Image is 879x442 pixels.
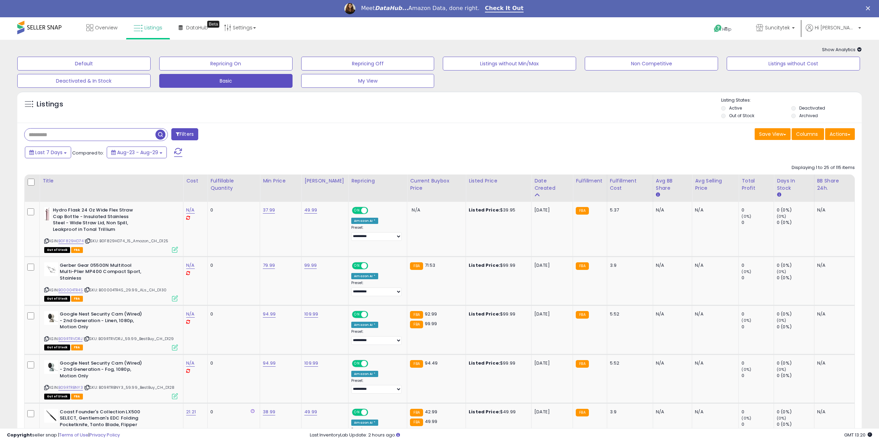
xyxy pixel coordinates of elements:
[656,192,660,198] small: Avg BB Share.
[708,19,745,40] a: Help
[777,324,814,330] div: 0 (0%)
[469,311,500,317] b: Listed Price:
[60,360,144,381] b: Google Nest Security Cam (Wired) - 2nd Generation - Fog, 1080p, Motion Only
[71,296,83,302] span: FBA
[44,207,51,221] img: 21GnfrOLq5L._SL40_.jpg
[695,311,733,317] div: N/A
[817,311,849,317] div: N/A
[210,262,255,269] div: 0
[742,318,751,323] small: (0%)
[263,207,275,214] a: 37.99
[610,207,648,213] div: 5.37
[263,262,275,269] a: 79.99
[610,360,648,366] div: 5.52
[534,311,562,317] div: [DATE]
[351,378,402,394] div: Preset:
[186,408,196,415] a: 21.21
[751,17,800,40] a: Suncitytek
[817,409,849,415] div: N/A
[210,360,255,366] div: 0
[351,273,378,279] div: Amazon AI *
[742,219,774,226] div: 0
[53,207,137,234] b: Hydro Flask 24 Oz Wide Flex Straw Cap Bottle - Insulated Stainless Steel - Wide Straw Lid, Non Sp...
[576,360,589,368] small: FBA
[656,409,687,415] div: N/A
[410,262,423,270] small: FBA
[95,24,117,31] span: Overview
[304,177,345,185] div: [PERSON_NAME]
[107,147,167,158] button: Aug-23 - Aug-29
[263,311,276,318] a: 94.99
[84,385,175,390] span: | SKU: B09RTRBNY3_59.99_BestBuy_CH_D128
[656,262,687,269] div: N/A
[301,57,434,70] button: Repricing Off
[17,74,151,88] button: Deactivated & In Stock
[777,367,786,372] small: (0%)
[72,150,104,156] span: Compared to:
[695,360,733,366] div: N/A
[263,177,298,185] div: Min Price
[44,394,70,399] span: All listings that are currently out of stock and unavailable for purchase on Amazon
[799,105,825,111] label: Deactivated
[37,100,63,109] h5: Listings
[44,207,178,252] div: ASIN:
[186,207,194,214] a: N/A
[729,113,754,119] label: Out of Stock
[777,262,814,269] div: 0 (0%)
[210,409,255,415] div: 0
[817,360,849,366] div: N/A
[351,420,378,426] div: Amazon AI *
[410,419,423,426] small: FBA
[469,262,500,269] b: Listed Price:
[353,312,361,318] span: ON
[721,97,862,104] p: Listing States:
[263,360,276,367] a: 94.99
[656,177,689,192] div: Avg BB Share
[71,247,83,253] span: FBA
[469,177,528,185] div: Listed Price
[610,311,648,317] div: 5.52
[742,269,751,274] small: (0%)
[367,208,378,214] span: OFF
[576,262,589,270] small: FBA
[817,262,849,269] div: N/A
[742,409,774,415] div: 0
[469,262,526,269] div: $99.99
[186,24,208,31] span: DataHub
[7,432,120,439] div: seller snap | |
[742,214,751,219] small: (0%)
[777,269,786,274] small: (0%)
[425,360,438,366] span: 94.49
[742,311,774,317] div: 0
[351,322,378,328] div: Amazon AI *
[81,17,123,38] a: Overview
[777,177,811,192] div: Days In Stock
[742,415,751,421] small: (0%)
[85,238,168,244] span: | SKU: B0F829HD74_15_Amazon_CH_D125
[71,394,83,399] span: FBA
[35,149,63,156] span: Last 7 Days
[42,177,180,185] div: Title
[219,17,261,38] a: Settings
[367,263,378,269] span: OFF
[777,207,814,213] div: 0 (0%)
[469,408,500,415] b: Listed Price:
[825,128,855,140] button: Actions
[353,208,361,214] span: ON
[44,360,178,398] div: ASIN:
[792,164,855,171] div: Displaying 1 to 25 of 115 items
[186,360,194,367] a: N/A
[844,432,872,438] span: 2025-09-6 13:20 GMT
[353,409,361,415] span: ON
[210,177,257,192] div: Fulfillable Quantity
[727,57,860,70] button: Listings without Cost
[60,262,144,283] b: Gerber Gear 05500N Multitool Multi-Plier MP400 Compact Sport, Stainless
[469,409,526,415] div: $49.99
[410,311,423,319] small: FBA
[777,409,814,415] div: 0 (0%)
[410,321,423,328] small: FBA
[576,409,589,416] small: FBA
[777,415,786,421] small: (0%)
[534,409,562,415] div: [DATE]
[351,281,402,296] div: Preset:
